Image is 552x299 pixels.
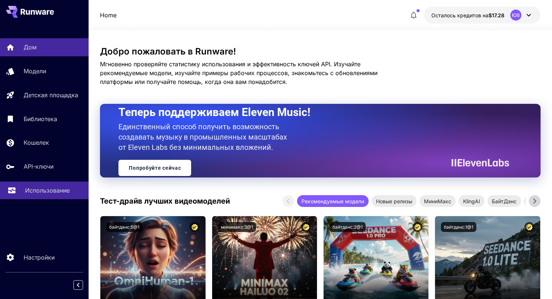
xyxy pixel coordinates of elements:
font: Попробуйте сейчас [129,165,181,171]
font: API-ключи [24,163,54,170]
font: Тест-драйв лучших видеомоделей [100,197,230,205]
font: ЮВ [512,12,520,18]
div: БайтДэнс [487,195,521,207]
font: Использование [25,187,70,194]
font: Настройки [24,254,55,261]
button: Сертифицированная модель — проверена на наилучшую производительность и включает коммерческую лице... [190,222,200,232]
button: байтданс:1@1 [441,222,476,232]
font: Мгновенно проверяйте статистику использования и эффективность ключей API. Изучайте рекомендуемые ... [100,60,377,85]
div: Новые релизы [372,195,417,207]
a: Home [100,11,117,20]
font: Дом [24,43,37,51]
div: Свернуть боковую панель [79,278,89,292]
a: Попробуйте сейчас [118,160,191,176]
button: минимакс:3@1 [218,222,256,232]
font: Осталось кредитов на [431,12,489,18]
button: Свернуть боковую панель [73,280,83,290]
font: Новые релизы [376,198,412,204]
font: байтданс:5@1 [109,224,139,230]
font: Единственный способ получить возможность создавать музыку в промышленных масштабах от Eleven Labs... [118,122,287,152]
div: KlingAI [459,195,484,207]
button: Сертифицированная модель — проверена на наилучшую производительность и включает коммерческую лице... [301,222,311,232]
font: Модели [24,67,46,75]
button: байтданс:2@1 [330,222,366,232]
button: 17,27572 долларов СШАЮВ [424,7,541,24]
nav: хлебные крошки [100,11,117,20]
font: Библиотека [24,115,57,123]
div: 17,27572 долларов США [431,11,504,19]
font: БайтДэнс [492,198,517,204]
font: Добро пожаловать в Runware! [100,46,236,57]
font: Рекомендуемые модели [301,198,364,204]
div: МиниМакс [420,195,456,207]
div: Рекомендуемые модели [297,195,369,207]
font: байтданс:2@1 [332,224,363,230]
button: Сертифицированная модель — проверена на наилучшую производительность и включает коммерческую лице... [524,222,534,232]
font: Теперь поддерживаем Eleven Music! [118,106,310,119]
font: Кошелек [24,139,49,146]
font: $17.28 [489,12,504,18]
font: минимакс:3@1 [221,224,253,230]
button: байтданс:5@1 [106,222,142,232]
button: Сертифицированная модель — проверена на наилучшую производительность и включает коммерческую лице... [413,222,422,232]
font: KlingAI [463,198,480,204]
font: Детская площадка [24,91,78,99]
font: байтданс:1@1 [444,224,473,230]
font: МиниМакс [424,198,451,204]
